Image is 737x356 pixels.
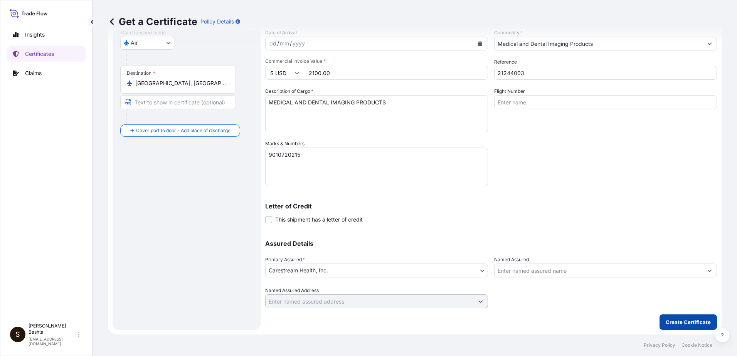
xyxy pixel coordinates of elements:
[127,70,155,76] div: Destination
[494,256,529,264] label: Named Assured
[200,18,234,25] p: Policy Details
[290,39,292,48] div: /
[25,31,45,39] p: Insights
[495,37,703,50] input: Type to search commodity
[292,39,306,48] div: year,
[7,46,86,62] a: Certificates
[644,342,675,348] a: Privacy Policy
[474,294,488,308] button: Show suggestions
[494,58,517,66] label: Reference
[7,65,86,81] a: Claims
[279,39,290,48] div: month,
[275,216,363,223] span: This shipment has a letter of credit
[494,66,717,80] input: Enter booking reference
[265,287,319,294] label: Named Assured Address
[269,39,277,48] div: day,
[266,294,474,308] input: Named Assured Address
[703,264,717,277] button: Show suggestions
[25,50,54,58] p: Certificates
[474,37,486,50] button: Calendar
[135,79,226,87] input: Destination
[277,39,279,48] div: /
[494,87,525,95] label: Flight Number
[136,127,231,134] span: Cover port to door - Add place of discharge
[265,256,305,264] span: Primary Assured
[7,27,86,42] a: Insights
[29,337,76,346] p: [EMAIL_ADDRESS][DOMAIN_NAME]
[108,15,197,28] p: Get a Certificate
[15,331,20,338] span: S
[269,267,328,274] span: Carestream Health, Inc.
[120,124,240,137] button: Cover port to door - Add place of discharge
[666,318,711,326] p: Create Certificate
[265,264,488,277] button: Carestream Health, Inc.
[703,37,717,50] button: Show suggestions
[494,95,717,109] input: Enter name
[660,314,717,330] button: Create Certificate
[265,240,717,247] p: Assured Details
[265,87,313,95] label: Description of Cargo
[265,58,488,64] span: Commercial Invoice Value
[265,203,717,209] p: Letter of Credit
[120,95,236,109] input: Text to appear on certificate
[304,66,488,80] input: Enter amount
[495,264,703,277] input: Assured Name
[25,69,42,77] p: Claims
[265,140,305,148] label: Marks & Numbers
[29,323,76,335] p: [PERSON_NAME] Bashta
[681,342,712,348] a: Cookie Notice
